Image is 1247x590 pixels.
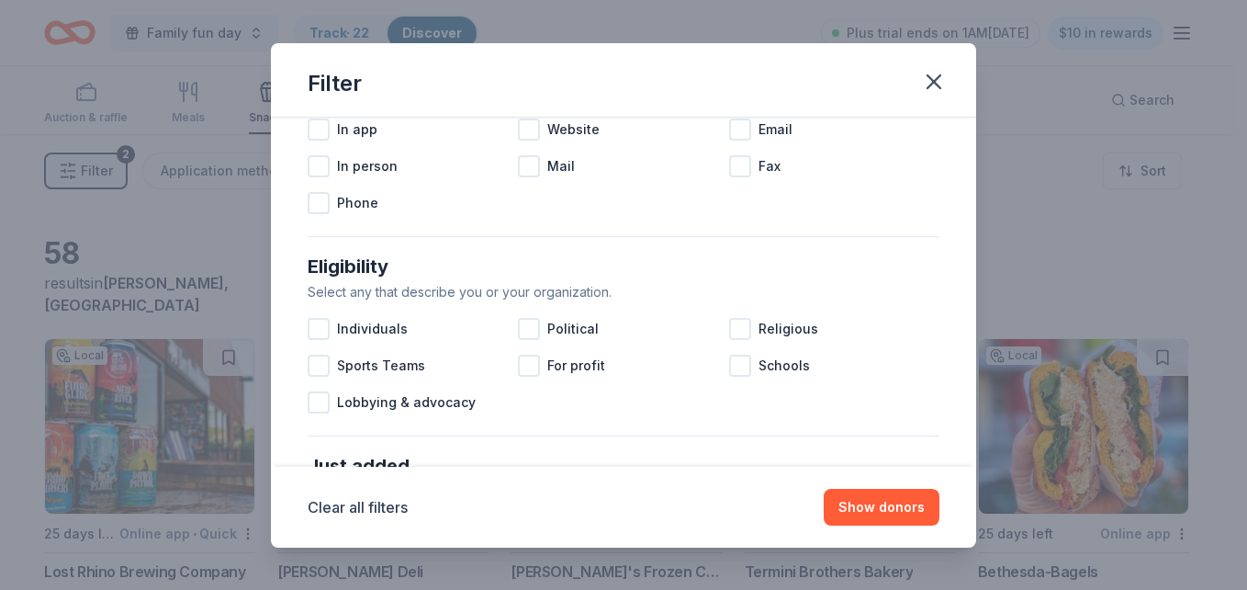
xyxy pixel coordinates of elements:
button: Show donors [824,489,939,526]
div: Eligibility [308,252,939,281]
span: Religious [758,318,818,340]
span: In app [337,119,377,141]
span: In person [337,155,398,177]
span: Website [547,119,600,141]
span: Email [758,119,792,141]
span: Individuals [337,318,408,340]
span: For profit [547,355,605,377]
span: Schools [758,355,810,377]
span: Political [547,318,599,340]
span: Fax [758,155,781,177]
span: Phone [337,192,378,214]
button: Clear all filters [308,496,408,518]
div: Just added [308,451,939,481]
div: Filter [308,69,362,98]
span: Sports Teams [337,355,425,377]
div: Select any that describe you or your organization. [308,281,939,303]
span: Lobbying & advocacy [337,391,476,414]
span: Mail [547,155,575,177]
